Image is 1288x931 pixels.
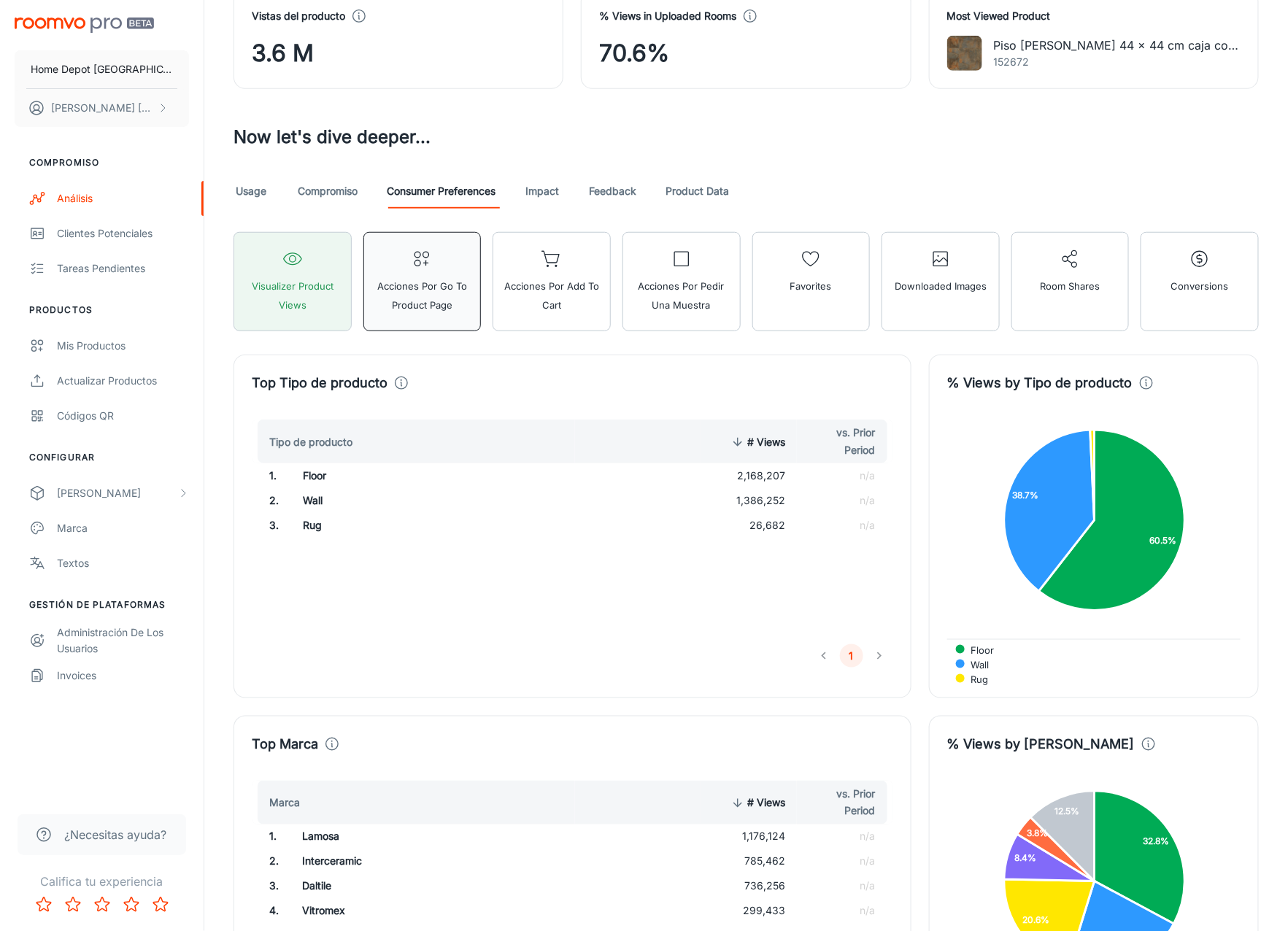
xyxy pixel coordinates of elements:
[373,277,472,314] span: Acciones por Go To Product Page
[752,232,871,331] button: Favorites
[252,513,291,538] td: 3 .
[701,513,797,538] td: 26,682
[57,373,189,389] div: Actualizar productos
[15,89,189,127] button: [PERSON_NAME] [PERSON_NAME]
[290,874,575,899] td: Daltile
[728,433,785,451] span: # Views
[291,488,575,513] td: Wall
[1141,232,1259,331] button: Conversions
[290,849,575,874] td: Interceramic
[701,824,797,849] td: 1,176,124
[947,36,982,71] img: Piso cerámico roques 44 x 44 cm caja con 1.92 m2
[809,424,875,459] span: vs. Prior Period
[291,463,575,488] td: Floor
[960,644,994,657] span: Floor
[599,8,736,24] h4: % Views in Uploaded Rooms
[809,785,875,820] span: vs. Prior Period
[1041,277,1100,295] span: Room Shares
[15,18,154,33] img: Roomvo PRO Beta
[234,124,1259,150] h3: Now let's dive deeper...
[252,734,318,754] h4: Top Marca
[895,277,987,295] span: Downloaded Images
[994,54,1241,70] p: 152672
[269,433,371,451] span: Tipo de producto
[701,488,797,513] td: 1,386,252
[252,849,290,874] td: 2 .
[51,100,154,116] p: [PERSON_NAME] [PERSON_NAME]
[666,174,729,209] a: Product Data
[57,520,189,536] div: Marca
[146,890,175,919] button: Rate 5 star
[64,826,166,843] span: ¿Necesitas ayuda?
[29,890,58,919] button: Rate 1 star
[387,174,495,209] a: Consumer Preferences
[252,36,314,71] span: 3.6 M
[234,174,269,209] a: Usage
[57,338,189,354] div: Mis productos
[290,899,575,924] td: Vitromex
[860,880,876,892] span: n/a
[252,373,387,393] h4: Top Tipo de producto
[960,673,988,686] span: Rug
[860,905,876,917] span: n/a
[15,50,189,88] button: Home Depot [GEOGRAPHIC_DATA]
[502,277,601,314] span: Acciones por Add to Cart
[860,855,876,868] span: n/a
[701,899,797,924] td: 299,433
[701,849,797,874] td: 785,462
[860,469,876,482] span: n/a
[840,644,863,668] button: page 1
[960,658,989,671] span: Wall
[882,232,1000,331] button: Downloaded Images
[252,824,290,849] td: 1 .
[298,174,358,209] a: Compromiso
[363,232,482,331] button: Acciones por Go To Product Page
[57,225,189,242] div: Clientes potenciales
[252,488,291,513] td: 2 .
[632,277,731,314] span: Acciones por Pedir una muestra
[252,463,291,488] td: 1 .
[57,260,189,277] div: Tareas pendientes
[252,874,290,899] td: 3 .
[701,463,797,488] td: 2,168,207
[58,890,88,919] button: Rate 2 star
[252,8,345,24] h4: Vistas del producto
[525,174,560,209] a: Impact
[269,795,319,812] span: Marca
[57,190,189,206] div: Análisis
[947,373,1133,393] h4: % Views by Tipo de producto
[728,795,785,812] span: # Views
[31,61,173,77] p: Home Depot [GEOGRAPHIC_DATA]
[57,625,189,657] div: Administración de los usuarios
[994,36,1241,54] p: Piso [PERSON_NAME] 44 x 44 cm caja con 1.92 m2
[622,232,741,331] button: Acciones por Pedir una muestra
[947,734,1135,754] h4: % Views by [PERSON_NAME]
[810,644,893,668] nav: pagination navigation
[947,8,1241,24] h4: Most Viewed Product
[860,494,876,506] span: n/a
[57,408,189,424] div: Códigos QR
[57,485,177,501] div: [PERSON_NAME]
[860,519,876,531] span: n/a
[291,513,575,538] td: Rug
[1171,277,1229,295] span: Conversions
[599,36,669,71] span: 70.6%
[701,874,797,899] td: 736,256
[290,824,575,849] td: Lamosa
[243,277,342,314] span: Visualizer Product Views
[234,232,352,331] button: Visualizer Product Views
[860,830,876,843] span: n/a
[589,174,636,209] a: Feedback
[117,890,146,919] button: Rate 4 star
[57,668,189,684] div: Invoices
[88,890,117,919] button: Rate 3 star
[493,232,611,331] button: Acciones por Add to Cart
[1011,232,1130,331] button: Room Shares
[12,873,192,890] p: Califica tu experiencia
[252,899,290,924] td: 4 .
[790,277,832,295] span: Favorites
[57,555,189,571] div: Textos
